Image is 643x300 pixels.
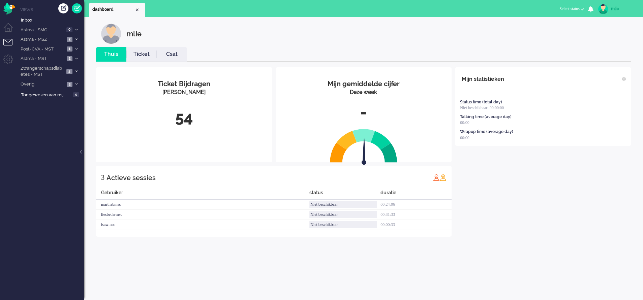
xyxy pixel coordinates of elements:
[555,4,588,14] button: Select status
[433,174,440,181] img: profile_red.svg
[380,200,452,210] div: 00:24:06
[3,4,15,9] a: Omnidesk
[96,220,309,230] div: isawmsc
[3,3,15,14] img: flow_omnibird.svg
[309,221,377,228] div: Niet beschikbaar
[462,72,504,86] div: Mijn statistieken
[101,89,267,96] div: [PERSON_NAME]
[460,135,469,140] span: 00:00
[66,27,72,32] span: 0
[3,23,19,38] li: Dashboard menu
[96,200,309,210] div: marthabmsc
[106,171,156,185] div: Actieve sessies
[309,201,377,208] div: Niet beschikbaar
[21,17,84,24] span: Inbox
[3,55,19,70] li: Admin menu
[20,7,84,12] li: Views
[349,137,378,166] img: arrow.svg
[126,24,142,44] div: mlie
[20,65,64,78] span: Zwangerschapsdiabetes - MST
[126,47,157,62] li: Ticket
[67,46,72,52] span: 1
[21,92,71,98] span: Toegewezen aan mij
[555,2,588,17] li: Select status
[281,89,447,96] div: Deze week
[281,79,447,89] div: Mijn gemiddelde cijfer
[309,211,377,218] div: Niet beschikbaar
[58,3,68,13] div: Creëer ticket
[281,101,447,124] div: -
[67,37,72,42] span: 2
[309,189,380,200] div: status
[96,51,126,58] a: Thuis
[460,129,513,135] div: Wrapup time (average day)
[101,79,267,89] div: Ticket Bijdragen
[20,46,65,53] span: Post-CVA - MST
[611,5,636,12] div: mlie
[20,36,65,43] span: Astma - MSZ
[597,4,636,14] a: mlie
[440,174,447,181] img: profile_orange.svg
[460,120,469,125] span: 00:00
[67,56,72,61] span: 2
[380,220,452,230] div: 00:00:33
[380,210,452,220] div: 00:31:33
[73,92,79,97] span: 0
[3,39,19,54] li: Tickets menu
[20,16,84,24] a: Inbox
[598,4,608,14] img: avatar
[157,51,187,58] a: Csat
[67,82,72,87] span: 3
[20,91,84,98] a: Toegewezen aan mij 0
[20,56,65,62] span: Astma - MST
[559,6,580,11] span: Select status
[20,27,64,33] span: Astma - SMC
[72,3,82,13] a: Quick Ticket
[89,3,145,17] li: Dashboard
[157,47,187,62] li: Csat
[460,114,512,120] div: Talking time (average day)
[20,81,65,88] span: Overig
[330,129,397,163] img: semi_circle.svg
[66,69,72,74] span: 4
[380,189,452,200] div: duratie
[92,7,134,12] span: dashboard
[101,24,121,44] img: customer.svg
[96,210,309,220] div: liesbethvmsc
[101,106,267,129] div: 54
[101,171,104,184] div: 3
[96,189,309,200] div: Gebruiker
[134,7,140,12] div: Close tab
[126,51,157,58] a: Ticket
[460,105,504,110] span: Niet beschikbaar: 00:00:00
[460,99,502,105] div: Status time (total day)
[96,47,126,62] li: Thuis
